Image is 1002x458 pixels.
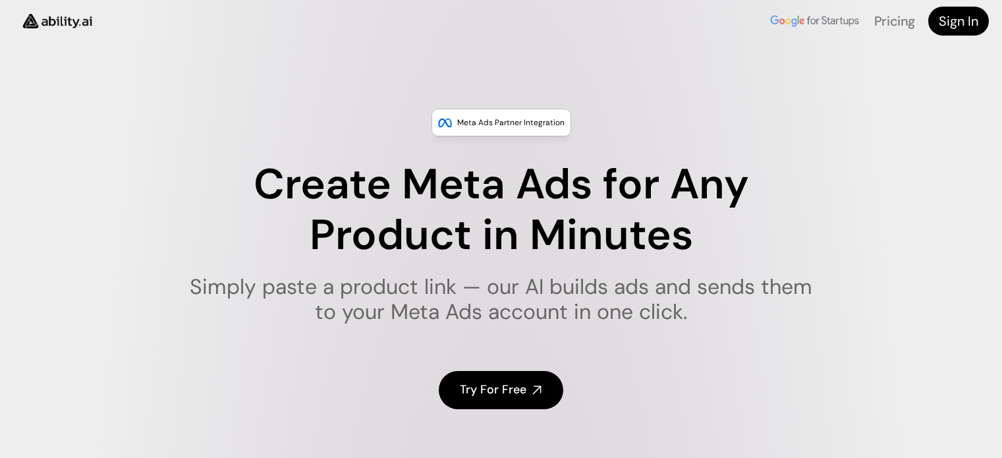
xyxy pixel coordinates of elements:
a: Pricing [874,13,915,30]
h4: Try For Free [460,382,526,398]
p: Meta Ads Partner Integration [457,116,565,129]
h1: Simply paste a product link — our AI builds ads and sends them to your Meta Ads account in one cl... [181,274,821,325]
a: Sign In [928,7,989,36]
h4: Sign In [939,12,978,30]
a: Try For Free [439,371,563,409]
h1: Create Meta Ads for Any Product in Minutes [181,159,821,261]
